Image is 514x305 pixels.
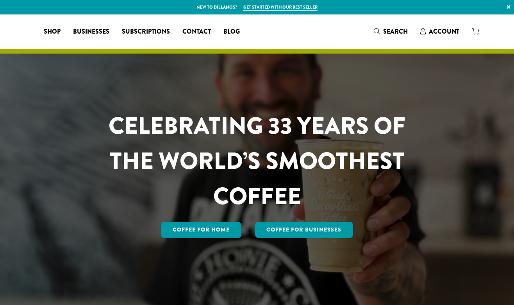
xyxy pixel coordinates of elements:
span: Blog [223,27,240,37]
a: Shop [37,25,67,38]
span: Contact [182,27,211,37]
a: Coffee for Home [161,222,241,238]
a: Get started with our best seller [243,4,318,11]
a: Coffee For Businesses [255,222,353,238]
span: Shop [44,27,61,37]
h1: CELEBRATING 33 YEARS OF THE WORLD’S SMOOTHEST COFFEE [86,108,428,214]
span: Search [383,27,408,36]
span: Account [429,27,459,36]
span: Businesses [73,27,109,37]
a: Search [368,25,414,38]
span: Subscriptions [122,27,170,37]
